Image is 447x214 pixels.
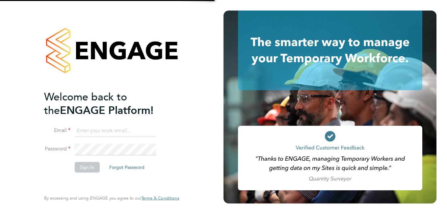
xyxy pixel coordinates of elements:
[44,90,172,117] h2: ENGAGE Platform!
[141,196,179,201] a: Terms & Conditions
[44,146,70,152] label: Password
[44,91,127,117] span: Welcome back to the
[74,162,99,173] button: Sign In
[104,162,150,173] button: Forgot Password
[74,125,156,137] input: Enter your work email...
[44,127,70,134] label: Email
[44,195,179,201] span: By accessing and using ENGAGE you agree to our
[141,195,179,201] span: Terms & Conditions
